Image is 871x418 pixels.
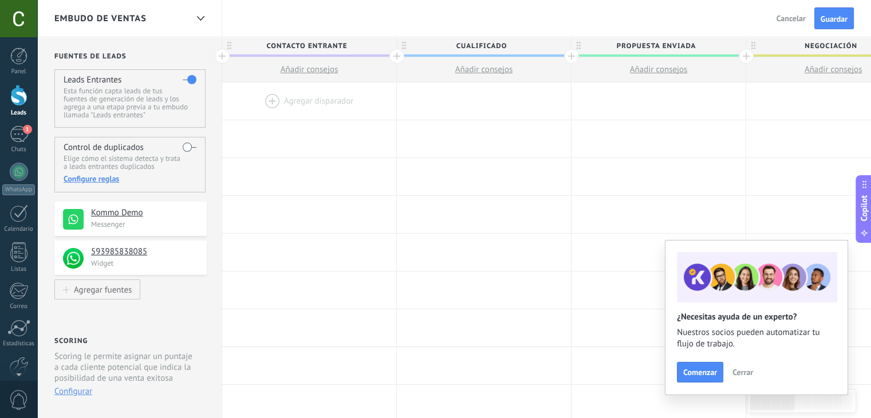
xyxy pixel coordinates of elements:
button: Comenzar [677,362,723,382]
h4: Kommo Demo [91,207,198,219]
h4: 593985838085 [91,246,198,258]
p: Widget [91,258,200,268]
h2: Fuentes de leads [54,52,207,61]
span: Añadir consejos [281,64,338,75]
span: 1 [23,125,32,134]
div: Calendario [2,226,36,233]
h4: Control de duplicados [64,142,144,153]
h2: Scoring [54,337,88,345]
button: Cancelar [772,10,810,27]
div: WhatsApp [2,184,35,195]
h2: ¿Necesitas ayuda de un experto? [677,311,836,322]
div: Correo [2,303,36,310]
span: Cancelar [777,13,806,23]
span: Copilot [858,195,870,222]
span: Añadir consejos [455,64,513,75]
button: Añadir consejos [572,57,746,82]
div: Contacto entrante [222,37,396,54]
span: Contacto entrante [222,37,391,55]
div: Estadísticas [2,340,36,348]
button: Agregar fuentes [54,279,140,299]
button: Añadir consejos [397,57,571,82]
div: Leads [2,109,36,117]
div: Configure reglas [64,173,196,184]
p: Elige cómo el sistema detecta y trata a leads entrantes duplicados [64,155,196,171]
span: Añadir consejos [805,64,862,75]
span: Cerrar [732,368,753,376]
span: Añadir consejos [630,64,688,75]
div: Propuesta enviada [572,37,746,54]
span: Nuestros socios pueden automatizar tu flujo de trabajo. [677,327,836,350]
div: Chats [2,146,36,153]
span: Cualificado [397,37,565,55]
div: Panel [2,68,36,76]
div: Listas [2,266,36,273]
img: logo_min.png [63,248,84,269]
button: Cerrar [727,364,758,381]
p: Scoring le permite asignar un puntaje a cada cliente potencial que indica la posibilidad de una v... [54,351,197,384]
p: Messenger [91,219,200,229]
div: Agregar fuentes [74,285,132,294]
span: Guardar [821,15,848,23]
span: Embudo de ventas [54,13,147,24]
span: Propuesta enviada [572,37,740,55]
h4: Leads Entrantes [64,74,121,85]
button: Guardar [814,7,854,29]
div: Cualificado [397,37,571,54]
span: Comenzar [683,368,717,376]
div: Embudo de ventas [191,7,210,30]
button: Configurar [54,386,92,397]
button: Añadir consejos [222,57,396,82]
p: Esta función capta leads de tus fuentes de generación de leads y los agrega a una etapa previa a ... [64,87,196,119]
